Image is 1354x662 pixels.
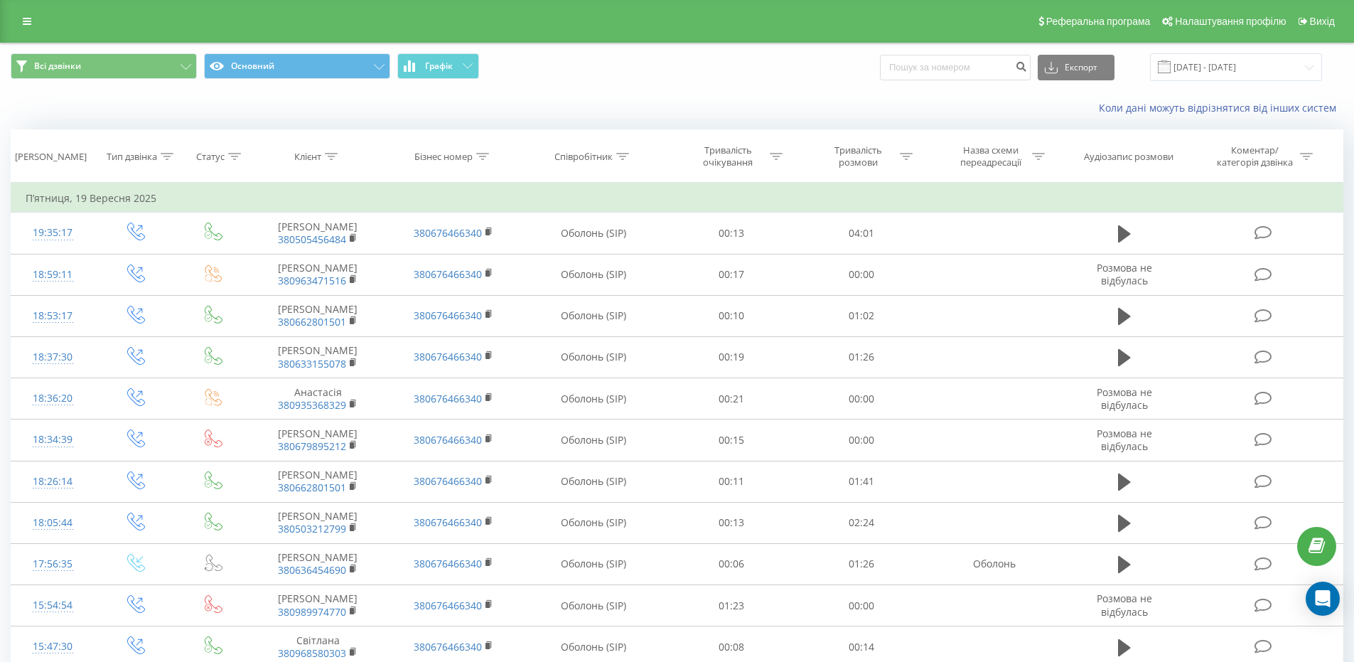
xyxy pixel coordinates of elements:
[26,261,80,289] div: 18:59:11
[425,61,453,71] span: Графік
[250,378,385,420] td: Анастасія
[414,433,482,447] a: 380676466340
[521,543,667,584] td: Оболонь (SIP)
[26,592,80,619] div: 15:54:54
[26,219,80,247] div: 19:35:17
[797,543,927,584] td: 01:26
[797,378,927,420] td: 00:00
[1097,592,1152,618] span: Розмова не відбулась
[926,543,1061,584] td: Оболонь
[1175,16,1286,27] span: Налаштування профілю
[414,640,482,653] a: 380676466340
[414,151,473,163] div: Бізнес номер
[278,398,346,412] a: 380935368329
[414,392,482,405] a: 380676466340
[797,420,927,461] td: 00:00
[667,543,797,584] td: 00:06
[397,53,479,79] button: Графік
[278,274,346,287] a: 380963471516
[667,336,797,378] td: 00:19
[521,502,667,543] td: Оболонь (SIP)
[1097,261,1152,287] span: Розмова не відбулась
[1306,582,1340,616] div: Open Intercom Messenger
[952,144,1028,169] div: Назва схеми переадресації
[26,302,80,330] div: 18:53:17
[250,336,385,378] td: [PERSON_NAME]
[1097,427,1152,453] span: Розмова не відбулась
[250,254,385,295] td: [PERSON_NAME]
[278,605,346,619] a: 380989974770
[250,420,385,461] td: [PERSON_NAME]
[26,550,80,578] div: 17:56:35
[414,309,482,322] a: 380676466340
[250,295,385,336] td: [PERSON_NAME]
[250,502,385,543] td: [PERSON_NAME]
[414,516,482,529] a: 380676466340
[667,254,797,295] td: 00:17
[250,585,385,626] td: [PERSON_NAME]
[667,295,797,336] td: 00:10
[26,385,80,412] div: 18:36:20
[11,184,1343,213] td: П’ятниця, 19 Вересня 2025
[34,60,81,72] span: Всі дзвінки
[11,53,197,79] button: Всі дзвінки
[797,336,927,378] td: 01:26
[521,213,667,254] td: Оболонь (SIP)
[797,502,927,543] td: 02:24
[278,646,346,660] a: 380968580303
[294,151,321,163] div: Клієнт
[250,543,385,584] td: [PERSON_NAME]
[278,315,346,329] a: 380662801501
[521,336,667,378] td: Оболонь (SIP)
[880,55,1031,80] input: Пошук за номером
[414,557,482,570] a: 380676466340
[414,474,482,488] a: 380676466340
[521,461,667,502] td: Оболонь (SIP)
[667,502,797,543] td: 00:13
[1310,16,1335,27] span: Вихід
[797,254,927,295] td: 00:00
[521,378,667,420] td: Оболонь (SIP)
[1099,101,1343,114] a: Коли дані можуть відрізнятися вiд інших систем
[15,151,87,163] div: [PERSON_NAME]
[26,343,80,371] div: 18:37:30
[107,151,157,163] div: Тип дзвінка
[667,585,797,626] td: 01:23
[414,350,482,363] a: 380676466340
[667,378,797,420] td: 00:21
[820,144,896,169] div: Тривалість розмови
[521,585,667,626] td: Оболонь (SIP)
[278,522,346,535] a: 380503212799
[196,151,225,163] div: Статус
[690,144,766,169] div: Тривалість очікування
[1084,151,1173,163] div: Аудіозапис розмови
[26,509,80,537] div: 18:05:44
[667,461,797,502] td: 00:11
[797,213,927,254] td: 04:01
[26,468,80,496] div: 18:26:14
[521,254,667,295] td: Оболонь (SIP)
[1038,55,1114,80] button: Експорт
[797,295,927,336] td: 01:02
[1213,144,1296,169] div: Коментар/категорія дзвінка
[414,599,482,612] a: 380676466340
[667,213,797,254] td: 00:13
[667,420,797,461] td: 00:15
[250,461,385,502] td: [PERSON_NAME]
[554,151,613,163] div: Співробітник
[278,563,346,577] a: 380636454690
[414,267,482,281] a: 380676466340
[250,213,385,254] td: [PERSON_NAME]
[521,295,667,336] td: Оболонь (SIP)
[278,233,346,246] a: 380505456484
[26,633,80,661] div: 15:47:30
[278,439,346,453] a: 380679895212
[278,357,346,370] a: 380633155078
[204,53,390,79] button: Основний
[1097,385,1152,412] span: Розмова не відбулась
[797,461,927,502] td: 01:41
[414,226,482,240] a: 380676466340
[1046,16,1151,27] span: Реферальна програма
[521,420,667,461] td: Оболонь (SIP)
[278,481,346,494] a: 380662801501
